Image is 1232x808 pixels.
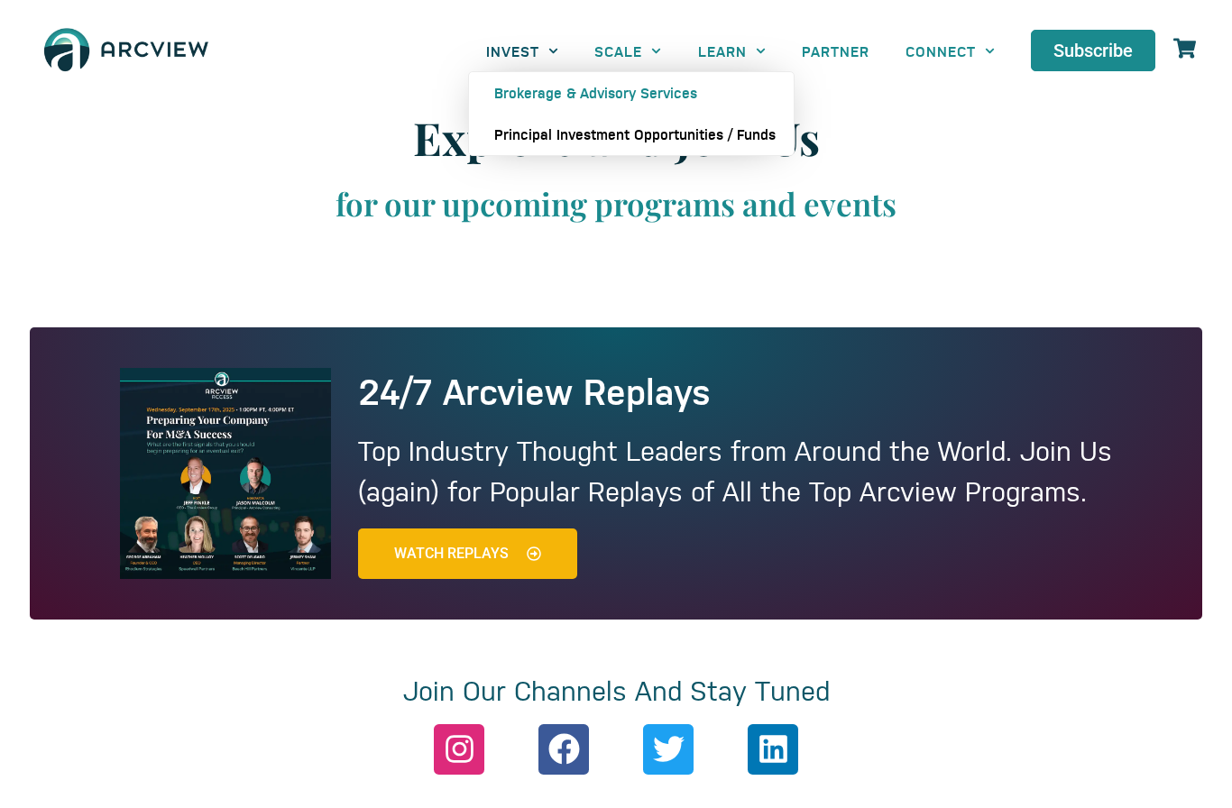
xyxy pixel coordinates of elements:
a: CONNECT [887,31,1013,71]
a: 24/7 Arcview Replays [358,366,711,413]
a: SCALE [576,31,679,71]
img: The Arcview Group [36,18,216,84]
span: Subscribe [1053,41,1133,60]
a: Principal Investment Opportunities / Funds [469,114,794,155]
a: Brokerage & Advisory Services [469,72,794,114]
span: Watch Replays [394,546,509,561]
a: INVEST [468,31,576,71]
h2: Join Our Channels And Stay Tuned [111,674,1121,706]
a: Top Industry Thought Leaders from Around the World. Join Us (again) for Popular Replays of All th... [358,432,1112,510]
nav: Menu [468,31,1013,71]
a: Subscribe [1031,30,1155,71]
ul: INVEST [468,71,795,156]
h3: for our upcoming programs and events [129,183,1103,225]
a: PARTNER [784,31,887,71]
a: LEARN [680,31,784,71]
a: Watch Replays [358,528,577,579]
h1: Explore and Join Us [129,111,1103,165]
